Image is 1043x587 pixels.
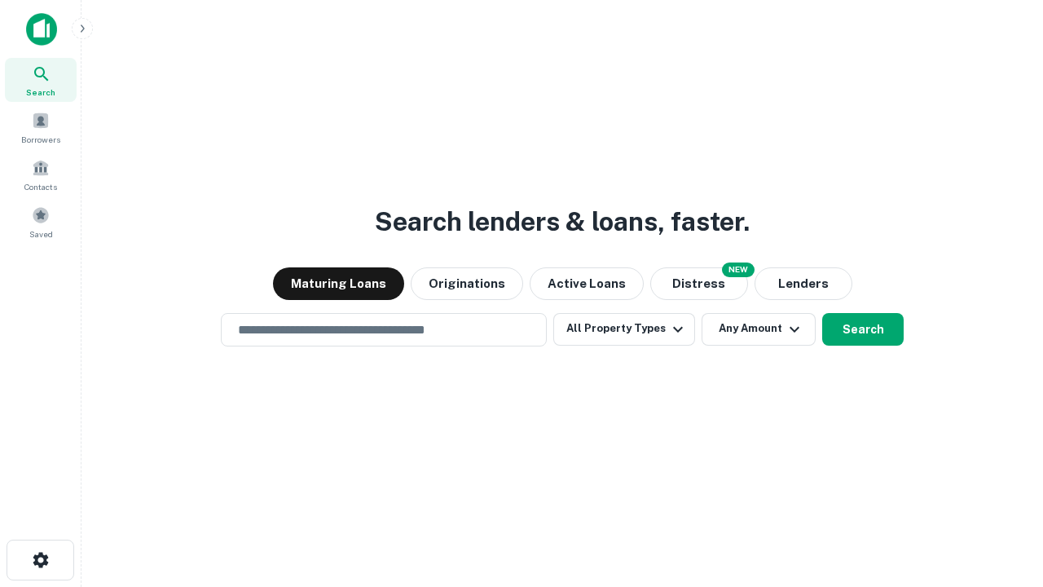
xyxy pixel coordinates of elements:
h3: Search lenders & loans, faster. [375,202,750,241]
span: Saved [29,227,53,241]
a: Contacts [5,152,77,196]
button: Any Amount [702,313,816,346]
span: Contacts [24,180,57,193]
button: Maturing Loans [273,267,404,300]
a: Saved [5,200,77,244]
span: Borrowers [21,133,60,146]
button: Originations [411,267,523,300]
img: capitalize-icon.png [26,13,57,46]
button: Search [822,313,904,346]
button: Active Loans [530,267,644,300]
a: Search [5,58,77,102]
button: Lenders [755,267,852,300]
button: All Property Types [553,313,695,346]
iframe: Chat Widget [962,457,1043,535]
button: Search distressed loans with lien and other non-mortgage details. [650,267,748,300]
span: Search [26,86,55,99]
div: NEW [722,263,755,277]
a: Borrowers [5,105,77,149]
